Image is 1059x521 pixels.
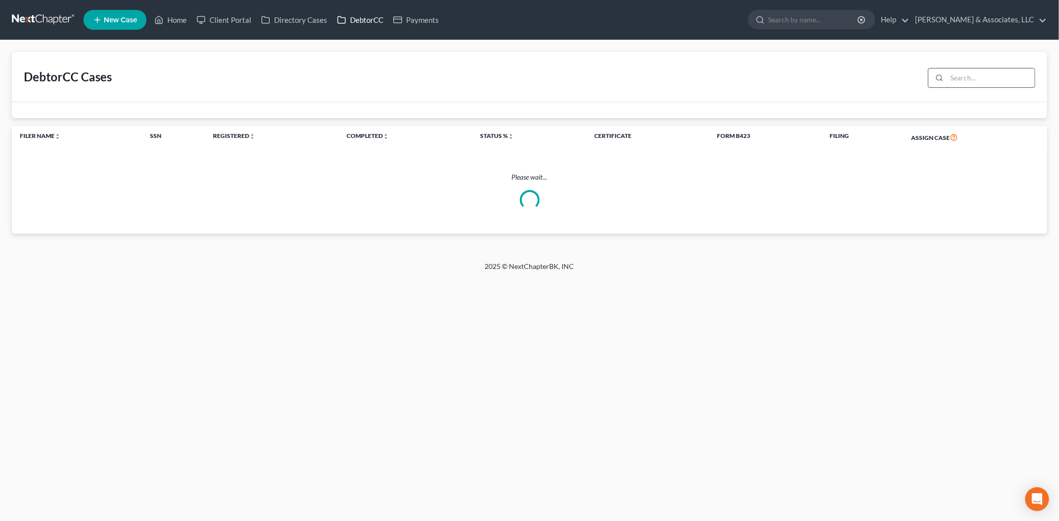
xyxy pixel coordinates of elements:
[1025,487,1049,511] div: Open Intercom Messenger
[876,11,909,29] a: Help
[256,11,332,29] a: Directory Cases
[249,133,255,139] i: unfold_more
[192,11,256,29] a: Client Portal
[332,11,388,29] a: DebtorCC
[347,132,389,139] a: Completedunfold_more
[947,68,1035,87] input: Search...
[480,132,514,139] a: Status %unfold_more
[822,126,903,149] th: Filing
[910,11,1047,29] a: [PERSON_NAME] & Associates, LLC
[213,132,255,139] a: Registeredunfold_more
[388,11,444,29] a: Payments
[24,69,112,85] div: DebtorCC Cases
[12,172,1047,182] p: Please wait...
[587,126,709,149] th: Certificate
[768,10,859,29] input: Search by name...
[508,133,514,139] i: unfold_more
[20,132,61,139] a: Filer Nameunfold_more
[709,126,822,149] th: Form B423
[55,133,61,139] i: unfold_more
[104,16,137,24] span: New Case
[383,133,389,139] i: unfold_more
[149,11,192,29] a: Home
[142,126,205,149] th: SSN
[903,126,1047,149] th: Assign Case
[247,261,813,279] div: 2025 © NextChapterBK, INC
